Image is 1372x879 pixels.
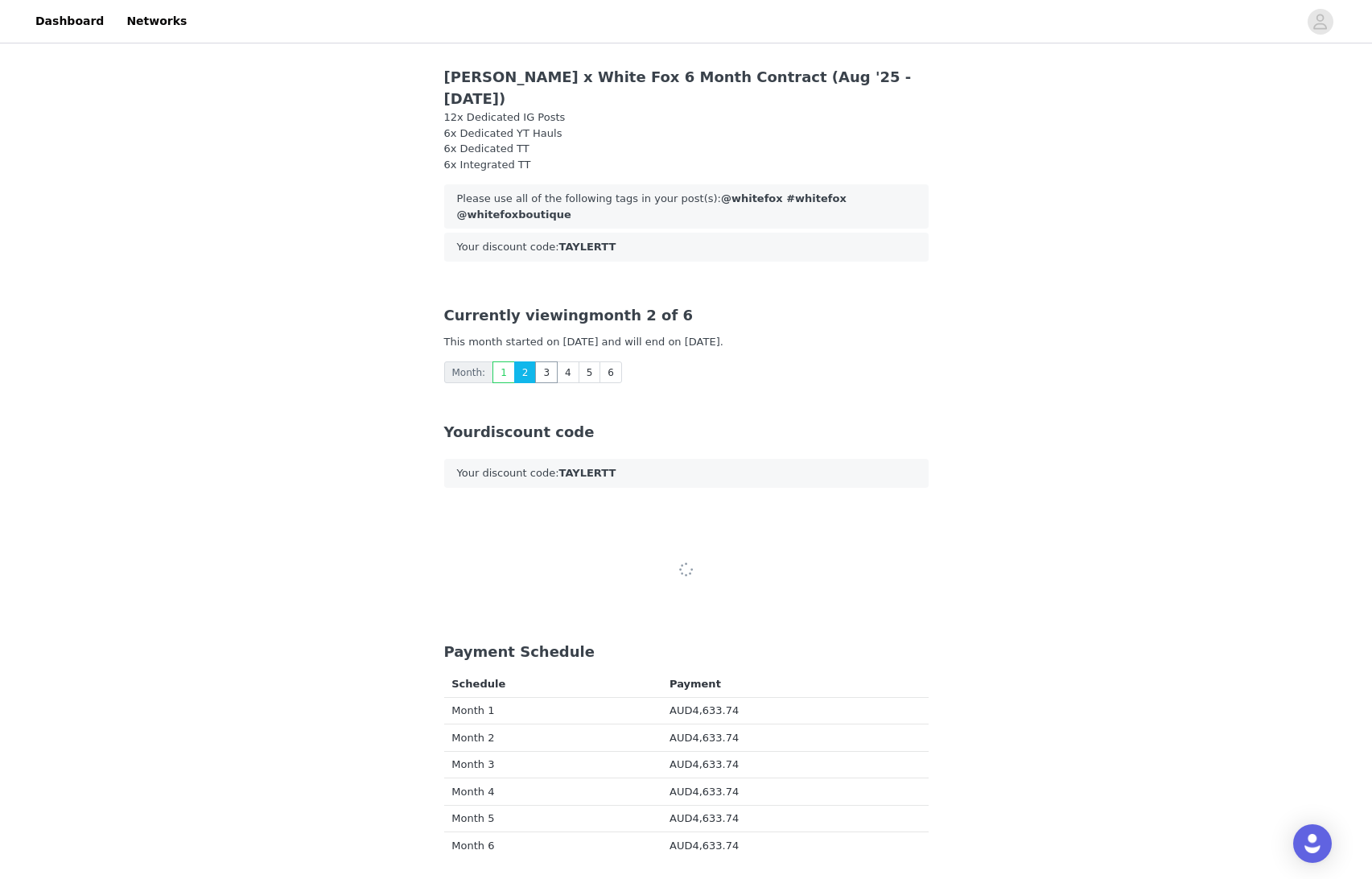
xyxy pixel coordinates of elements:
a: 1 [492,361,515,383]
strong: TAYLERTT [559,467,616,479]
div: 12x Dedicated IG Posts 6x Dedicated YT Hauls 6x Dedicated TT 6x Integrated TT [444,109,929,172]
span: discount code [480,423,594,440]
span: AUD4,633.74 [670,812,739,824]
span: month 2 of 6 [444,307,694,324]
a: 6 [599,361,622,383]
th: Schedule [444,671,662,697]
span: AUD4,633.74 [670,786,739,798]
td: Month 2 [444,724,662,752]
strong: @whitefox #whitefox @whitefoxboutique [457,192,847,221]
a: 4 [557,361,579,383]
a: Dashboard [26,3,113,39]
a: 3 [535,361,558,383]
td: Month 1 [444,697,662,724]
div: Payment Schedule [444,641,929,662]
span: Currently viewing [444,307,589,324]
div: Open Intercom Messenger [1293,824,1332,863]
a: 5 [579,361,601,383]
span: This month started on [DATE] and will end on [DATE]. [444,336,723,348]
span: AUD4,633.74 [670,732,739,744]
span: AUD4,633.74 [670,704,739,716]
div: avatar [1312,9,1328,35]
strong: TAYLERTT [559,241,616,253]
td: Month 3 [444,751,662,778]
div: Your [444,421,929,443]
div: Please use all of the following tags in your post(s): [444,184,929,229]
td: Month 4 [444,778,662,806]
span: AUD4,633.74 [670,758,739,770]
td: Month 5 [444,805,662,832]
th: Payment [661,671,928,697]
div: Your discount code: [444,459,929,488]
span: AUD4,633.74 [670,840,739,852]
td: Month 6 [444,832,662,859]
a: Networks [117,3,196,39]
a: 2 [514,361,537,383]
span: [PERSON_NAME] x White Fox 6 Month Contract (Aug '25 - [DATE]) [444,68,912,107]
div: Your discount code: [444,233,929,262]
